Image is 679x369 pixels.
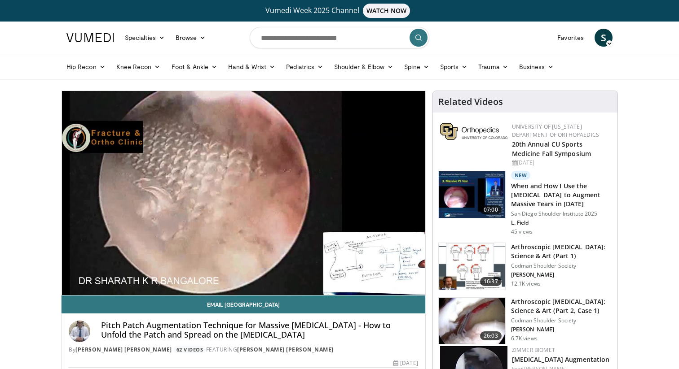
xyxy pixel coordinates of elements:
[511,297,612,315] h3: Arthroscopic [MEDICAL_DATA]: Science & Art (Part 2, Case 1)
[439,243,505,290] img: 83a4a6a0-2498-4462-a6c6-c2fb0fff2d55.150x105_q85_crop-smart_upscale.jpg
[173,346,206,353] a: 62 Videos
[511,219,612,226] p: L. Field
[250,27,429,48] input: Search topics, interventions
[511,228,533,235] p: 45 views
[512,123,599,139] a: University of [US_STATE] Department of Orthopaedics
[62,295,425,313] a: Email [GEOGRAPHIC_DATA]
[439,171,505,218] img: bb5e53e6-f191-420d-8cc3-3697f5341a0d.150x105_q85_crop-smart_upscale.jpg
[511,326,612,333] p: [PERSON_NAME]
[511,335,538,342] p: 6.7K views
[66,33,114,42] img: VuMedi Logo
[61,58,111,76] a: Hip Recon
[438,171,612,235] a: 07:00 New When and How I Use the [MEDICAL_DATA] to Augment Massive Tears in [DATE] San Diego Shou...
[512,346,555,354] a: Zimmer Biomet
[512,159,610,167] div: [DATE]
[511,182,612,208] h3: When and How I Use the [MEDICAL_DATA] to Augment Massive Tears in [DATE]
[399,58,434,76] a: Spine
[440,123,507,140] img: 355603a8-37da-49b6-856f-e00d7e9307d3.png.150x105_q85_autocrop_double_scale_upscale_version-0.2.png
[69,346,418,354] div: By FEATURING
[514,58,560,76] a: Business
[62,91,425,295] video-js: Video Player
[68,4,611,18] a: Vumedi Week 2025 ChannelWATCH NOW
[438,96,503,107] h4: Related Videos
[393,359,418,367] div: [DATE]
[237,346,334,353] a: [PERSON_NAME] [PERSON_NAME]
[363,4,410,18] span: WATCH NOW
[435,58,473,76] a: Sports
[480,205,502,214] span: 07:00
[480,331,502,340] span: 26:03
[119,29,170,47] a: Specialties
[480,277,502,286] span: 16:37
[511,317,612,324] p: Codman Shoulder Society
[329,58,399,76] a: Shoulder & Elbow
[511,262,612,269] p: Codman Shoulder Society
[552,29,589,47] a: Favorites
[111,58,166,76] a: Knee Recon
[281,58,329,76] a: Pediatrics
[512,140,591,158] a: 20th Annual CU Sports Medicine Fall Symposium
[75,346,172,353] a: [PERSON_NAME] [PERSON_NAME]
[473,58,514,76] a: Trauma
[438,243,612,290] a: 16:37 Arthroscopic [MEDICAL_DATA]: Science & Art (Part 1) Codman Shoulder Society [PERSON_NAME] 1...
[511,280,541,287] p: 12.1K views
[595,29,613,47] a: S
[170,29,212,47] a: Browse
[511,271,612,278] p: [PERSON_NAME]
[439,298,505,344] img: d89f0267-306c-4f6a-b37a-3c9fe0bc066b.150x105_q85_crop-smart_upscale.jpg
[223,58,281,76] a: Hand & Wrist
[69,321,90,342] img: Avatar
[511,171,531,180] p: New
[101,321,418,340] h4: Pitch Patch Augmentation Technique for Massive [MEDICAL_DATA] - How to Unfold the Patch and Sprea...
[512,355,610,364] a: [MEDICAL_DATA] Augmentation
[511,210,612,217] p: San Diego Shoulder Institute 2025
[438,297,612,345] a: 26:03 Arthroscopic [MEDICAL_DATA]: Science & Art (Part 2, Case 1) Codman Shoulder Society [PERSON...
[166,58,223,76] a: Foot & Ankle
[511,243,612,260] h3: Arthroscopic [MEDICAL_DATA]: Science & Art (Part 1)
